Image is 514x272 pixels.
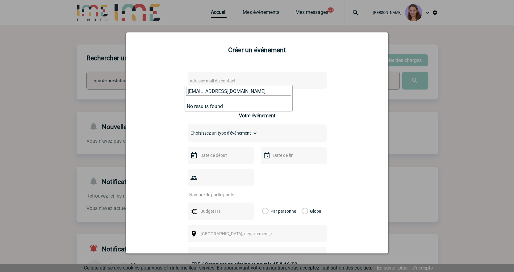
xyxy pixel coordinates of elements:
[239,113,275,119] h3: Votre événement
[201,231,286,236] span: [GEOGRAPHIC_DATA], département, région...
[272,151,314,159] input: Date de fin
[185,102,292,111] li: No results found
[134,46,381,54] h2: Créer un événement
[262,203,269,220] label: Par personne
[199,207,241,215] input: Budget HT
[302,203,306,220] label: Global
[190,78,236,83] span: Adresse mail du contact
[188,191,246,199] input: Nombre de participants
[199,151,241,159] input: Date de début
[188,252,310,260] input: Nom de l'événement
